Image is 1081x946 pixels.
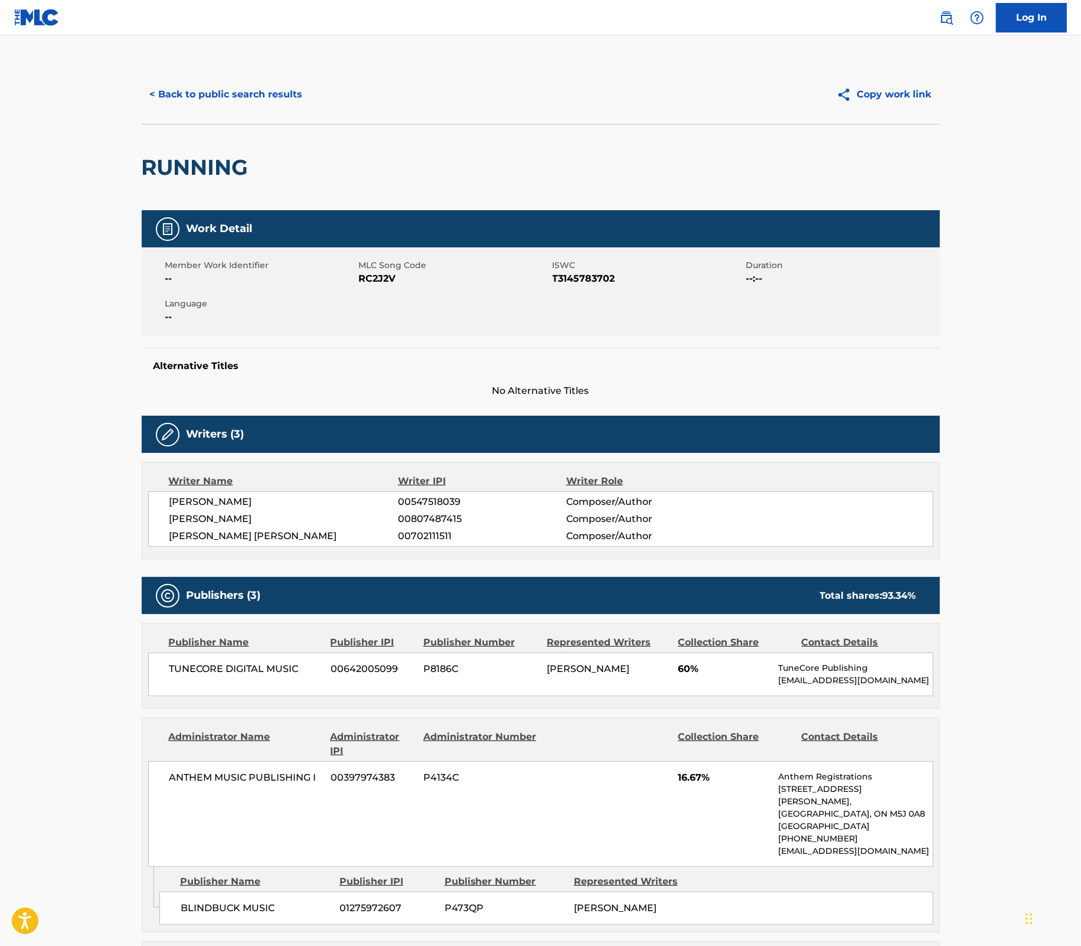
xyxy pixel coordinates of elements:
span: Duration [746,259,937,272]
p: [STREET_ADDRESS][PERSON_NAME], [778,783,932,808]
span: RC2J2V [359,272,550,286]
p: [EMAIL_ADDRESS][DOMAIN_NAME] [778,845,932,857]
span: ANTHEM MUSIC PUBLISHING I [169,771,322,785]
p: [EMAIL_ADDRESS][DOMAIN_NAME] [778,674,932,687]
span: TUNECORE DIGITAL MUSIC [169,662,322,676]
div: Represented Writers [574,875,694,889]
span: T3145783702 [553,272,743,286]
h5: Alternative Titles [154,360,928,372]
p: [GEOGRAPHIC_DATA] [778,820,932,833]
div: Administrator IPI [331,730,414,758]
span: P473QP [445,901,565,915]
div: Publisher Name [169,635,322,650]
img: MLC Logo [14,9,60,26]
div: Publisher Number [445,875,565,889]
span: No Alternative Titles [142,384,940,398]
h5: Writers (3) [187,428,244,441]
h2: RUNNING [142,154,254,181]
div: Publisher Number [423,635,538,650]
span: 00807487415 [398,512,566,526]
span: 00547518039 [398,495,566,509]
button: < Back to public search results [142,80,311,109]
span: 60% [678,662,769,676]
span: Composer/Author [566,529,719,543]
img: help [970,11,984,25]
span: [PERSON_NAME] [574,902,657,914]
div: Writer IPI [398,474,566,488]
img: search [939,11,953,25]
span: 93.34 % [883,590,916,601]
span: [PERSON_NAME] [169,512,399,526]
span: Composer/Author [566,495,719,509]
span: 01275972607 [340,901,436,915]
p: Anthem Registrations [778,771,932,783]
span: 00642005099 [331,662,414,676]
span: P4134C [423,771,538,785]
span: Composer/Author [566,512,719,526]
span: 16.67% [678,771,769,785]
span: P8186C [423,662,538,676]
img: Copy work link [837,87,857,102]
span: MLC Song Code [359,259,550,272]
div: Administrator Name [169,730,322,758]
span: [PERSON_NAME] [PERSON_NAME] [169,529,399,543]
p: [PHONE_NUMBER] [778,833,932,845]
div: Publisher IPI [331,635,414,650]
a: Log In [996,3,1067,32]
img: Work Detail [161,222,175,236]
p: TuneCore Publishing [778,662,932,674]
div: Contact Details [802,635,916,650]
div: Drag [1026,901,1033,937]
a: Public Search [935,6,958,30]
span: -- [165,310,356,324]
span: [PERSON_NAME] [547,663,629,674]
span: --:-- [746,272,937,286]
div: Publisher IPI [339,875,436,889]
span: Language [165,298,356,310]
div: Total shares: [820,589,916,603]
div: Administrator Number [423,730,538,758]
span: 00702111511 [398,529,566,543]
h5: Work Detail [187,222,253,236]
span: [PERSON_NAME] [169,495,399,509]
button: Copy work link [828,80,940,109]
p: [GEOGRAPHIC_DATA], ON M5J 0A8 [778,808,932,820]
img: Writers [161,428,175,442]
span: ISWC [553,259,743,272]
span: Member Work Identifier [165,259,356,272]
span: BLINDBUCK MUSIC [181,901,331,915]
div: Collection Share [678,635,792,650]
img: Publishers [161,589,175,603]
h5: Publishers (3) [187,589,261,602]
div: Contact Details [802,730,916,758]
span: 00397974383 [331,771,414,785]
div: Represented Writers [547,635,669,650]
iframe: Chat Widget [1022,889,1081,946]
div: Publisher Name [180,875,331,889]
div: Writer Role [566,474,719,488]
div: Writer Name [169,474,399,488]
div: Help [965,6,989,30]
span: -- [165,272,356,286]
div: Collection Share [678,730,792,758]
